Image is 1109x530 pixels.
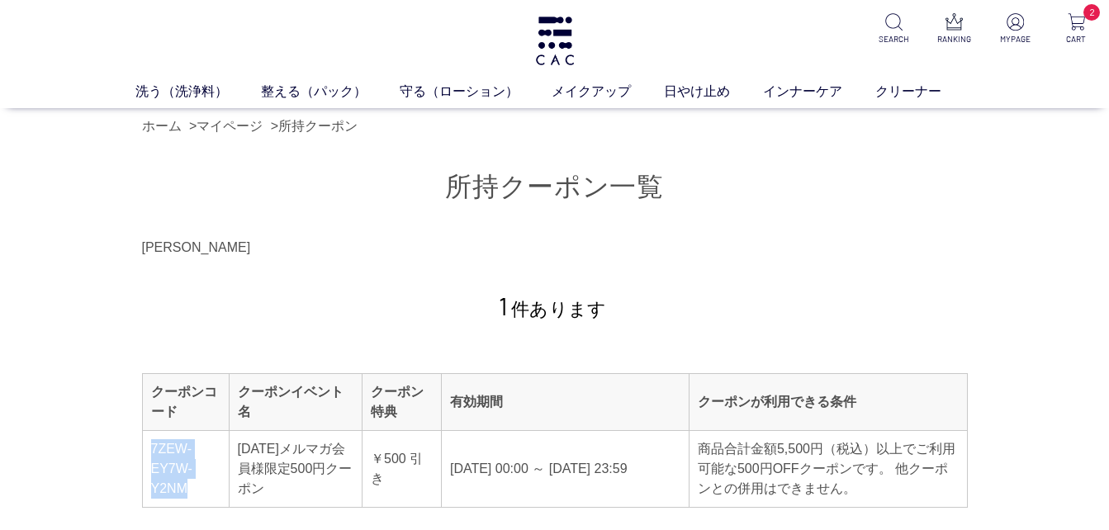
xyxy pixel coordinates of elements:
[552,82,664,102] a: メイクアップ
[935,33,974,45] p: RANKING
[996,13,1035,45] a: MYPAGE
[874,13,912,45] a: SEARCH
[151,442,192,495] span: 7ZEW-EY7W-Y2NM
[363,373,442,430] th: クーポン特典
[142,119,182,133] a: ホーム
[278,119,358,133] a: 所持クーポン
[261,82,400,102] a: 整える（パック）
[499,299,607,319] span: 件あります
[441,373,689,430] th: 有効期間
[499,291,508,320] span: 1
[689,373,967,430] th: クーポンが利用できる条件
[142,373,229,430] th: クーポンコード
[664,82,763,102] a: 日やけ止め
[197,119,263,133] a: マイページ
[996,33,1035,45] p: MYPAGE
[1083,4,1100,21] span: 2
[763,82,875,102] a: インナーケア
[229,373,362,430] th: クーポンイベント名
[400,82,552,102] a: 守る（ローション）
[189,116,267,136] li: >
[533,17,576,65] img: logo
[142,169,968,205] h1: 所持クーポン一覧
[450,461,628,476] span: [DATE] 00:00 ～ [DATE] 23:59
[1057,33,1096,45] p: CART
[1057,13,1096,45] a: 2 CART
[142,238,968,258] div: [PERSON_NAME]
[135,82,261,102] a: 洗う（洗浄料）
[874,33,912,45] p: SEARCH
[875,82,974,102] a: クリーナー
[238,442,353,495] span: [DATE]メルマガ会員様限定500円クーポン
[935,13,974,45] a: RANKING
[271,116,362,136] li: >
[371,452,423,485] span: ￥500 引き
[698,442,955,495] span: 商品合計金額5,500円（税込）以上でご利用可能な500円OFFクーポンです。 他クーポンとの併用はできません。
